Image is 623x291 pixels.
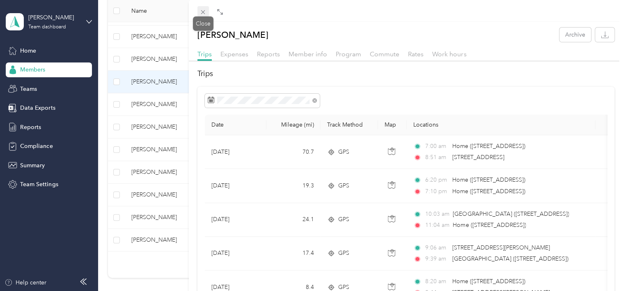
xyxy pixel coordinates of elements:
span: 6:20 pm [425,176,448,185]
span: Home ([STREET_ADDRESS]) [452,278,525,285]
th: Map [378,115,407,135]
span: Home ([STREET_ADDRESS]) [452,176,525,183]
span: 10:03 am [425,210,449,219]
th: Locations [407,115,596,135]
p: [PERSON_NAME] [197,28,268,42]
span: Program [336,50,361,58]
td: 19.3 [266,169,321,203]
span: Home ([STREET_ADDRESS]) [452,143,525,150]
th: Track Method [321,115,378,135]
span: GPS [338,215,349,224]
td: 70.7 [266,135,321,169]
span: Trips [197,50,212,58]
span: 7:10 pm [425,187,448,196]
span: GPS [338,249,349,258]
button: Archive [559,28,591,42]
iframe: Everlance-gr Chat Button Frame [577,245,623,291]
span: 11:04 am [425,221,449,230]
h2: Trips [197,68,614,79]
span: Expenses [220,50,248,58]
span: 8:20 am [425,277,448,286]
span: [GEOGRAPHIC_DATA] ([STREET_ADDRESS]) [453,210,569,217]
span: GPS [338,181,349,190]
span: [STREET_ADDRESS] [452,154,504,161]
td: [DATE] [205,169,266,203]
td: [DATE] [205,237,266,270]
span: Rates [408,50,424,58]
span: Member info [289,50,327,58]
span: [STREET_ADDRESS][PERSON_NAME] [452,244,550,251]
div: Close [193,16,213,31]
span: Reports [257,50,280,58]
span: 8:51 am [425,153,448,162]
span: [GEOGRAPHIC_DATA] ([STREET_ADDRESS]) [452,255,568,262]
th: Mileage (mi) [266,115,321,135]
span: 9:39 am [425,254,448,263]
td: [DATE] [205,135,266,169]
span: Home ([STREET_ADDRESS]) [452,188,525,195]
span: 7:00 am [425,142,448,151]
span: Commute [370,50,399,58]
td: 24.1 [266,203,321,237]
span: 9:06 am [425,243,448,252]
span: GPS [338,148,349,157]
td: 17.4 [266,237,321,270]
td: [DATE] [205,203,266,237]
span: Work hours [432,50,466,58]
span: Home ([STREET_ADDRESS]) [453,222,526,229]
th: Date [205,115,266,135]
